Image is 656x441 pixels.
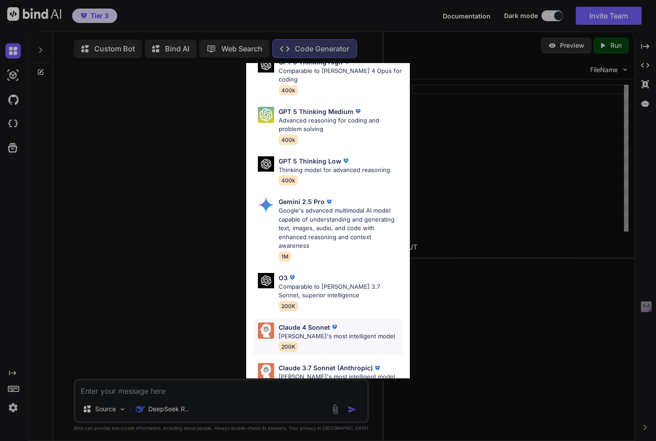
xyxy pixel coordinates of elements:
[330,323,339,332] img: premium
[325,197,334,206] img: premium
[279,282,403,300] p: Comparable to [PERSON_NAME] 3.7 Sonnet, superior intelligence
[279,135,298,145] span: 400k
[258,273,274,289] img: Pick Models
[373,364,382,373] img: premium
[279,341,298,352] span: 200K
[279,175,298,186] span: 400k
[279,67,403,84] p: Comparable to [PERSON_NAME] 4 Opus for coding
[341,156,350,165] img: premium
[279,251,291,262] span: 1M
[279,332,395,341] p: [PERSON_NAME]'s most intelligent model
[279,166,392,175] p: Thinking model for advanced reasoning.
[279,363,373,373] p: Claude 3.7 Sonnet (Anthropic)
[288,273,297,282] img: premium
[279,107,353,116] p: GPT 5 Thinking Medium
[279,301,298,311] span: 200K
[258,323,274,339] img: Pick Models
[279,85,298,95] span: 400k
[279,156,341,166] p: GPT 5 Thinking Low
[258,57,274,73] img: Pick Models
[279,197,325,206] p: Gemini 2.5 Pro
[258,197,274,213] img: Pick Models
[258,156,274,172] img: Pick Models
[279,323,330,332] p: Claude 4 Sonnet
[279,373,395,382] p: [PERSON_NAME]'s most intelligent model
[258,107,274,123] img: Pick Models
[279,116,403,134] p: Advanced reasoning for coding and problem solving
[279,273,288,282] p: O3
[279,206,403,250] p: Google's advanced multimodal AI model capable of understanding and generating text, images, audio...
[258,363,274,379] img: Pick Models
[353,107,362,116] img: premium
